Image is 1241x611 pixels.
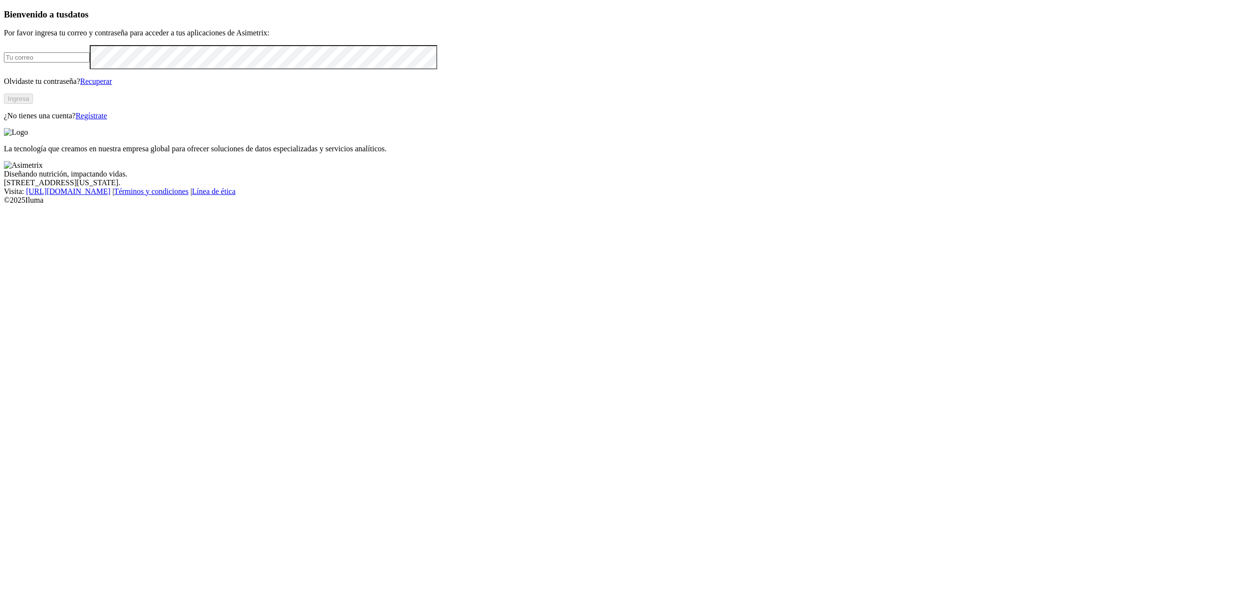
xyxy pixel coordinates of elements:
[4,145,1237,153] p: La tecnología que creamos en nuestra empresa global para ofrecer soluciones de datos especializad...
[4,178,1237,187] div: [STREET_ADDRESS][US_STATE].
[4,94,33,104] button: Ingresa
[4,170,1237,178] div: Diseñando nutrición, impactando vidas.
[4,77,1237,86] p: Olvidaste tu contraseña?
[76,112,107,120] a: Regístrate
[114,187,189,195] a: Términos y condiciones
[4,9,1237,20] h3: Bienvenido a tus
[4,112,1237,120] p: ¿No tienes una cuenta?
[4,52,90,63] input: Tu correo
[68,9,89,19] span: datos
[80,77,112,85] a: Recuperar
[26,187,111,195] a: [URL][DOMAIN_NAME]
[4,196,1237,205] div: © 2025 Iluma
[4,187,1237,196] div: Visita : | |
[4,128,28,137] img: Logo
[4,161,43,170] img: Asimetrix
[192,187,236,195] a: Línea de ética
[4,29,1237,37] p: Por favor ingresa tu correo y contraseña para acceder a tus aplicaciones de Asimetrix:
